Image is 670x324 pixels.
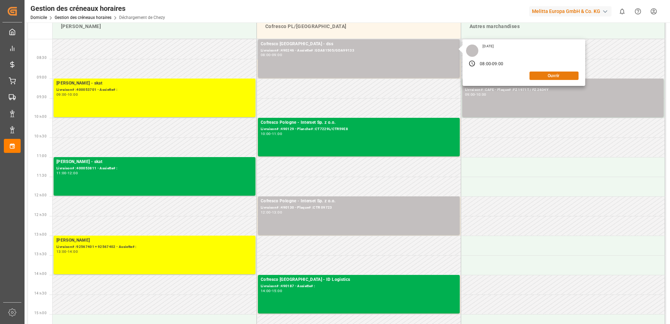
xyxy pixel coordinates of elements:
span: 11:00 [37,154,47,158]
button: Afficher 0 nouvelles notifications [614,4,630,19]
div: [PERSON_NAME] [58,20,251,33]
div: [DATE] [480,44,496,49]
span: 08:30 [37,56,47,60]
button: Centre d’aide [630,4,646,19]
div: [PERSON_NAME] [56,237,253,244]
div: Livraison# :92567401 + 92567402 - Assiette# : [56,244,253,250]
div: Livraison# :CAFE - Plaque# :FZ 1971T / FZ 2634Y [465,87,661,93]
div: Gestion des créneaux horaires [30,3,165,14]
div: 14:00 [68,250,78,253]
span: 09:30 [37,95,47,99]
div: - [271,211,272,214]
div: 08:00 [480,61,491,67]
span: 15 h 00 [34,311,47,315]
div: Cofresco [GEOGRAPHIC_DATA] - dss [261,41,457,48]
div: [PERSON_NAME] - skat [56,158,253,166]
span: 13 h 00 [34,232,47,236]
div: 09:00 [56,93,67,96]
div: 09:00 [465,93,475,96]
div: 09:00 [272,53,282,56]
div: Livraison# :490129 - Planche# :CT7229L/CTR59E8 [261,126,457,132]
div: Cofresco Pologne - Interset Sp. z o.o. [261,119,457,126]
div: 13:00 [56,250,67,253]
button: Melitta Europa GmbH & Co. KG [529,5,614,18]
div: - [271,53,272,56]
div: Livraison# :400053811 - Assiette# : [56,166,253,171]
div: 12:00 [68,171,78,175]
span: 11:30 [37,174,47,177]
span: 09:00 [37,75,47,79]
div: Livraison# :400053701 - Assiette# : [56,87,253,93]
span: 10 h 00 [34,115,47,119]
a: Gestion des créneaux horaires [55,15,111,20]
div: Livraison# :490130 - Plaque# :CTR 09723 [261,205,457,211]
div: - [491,61,492,67]
div: Cofresco [GEOGRAPHIC_DATA] - ID Logistics [261,276,457,283]
div: - [271,132,272,135]
div: 12:00 [261,211,271,214]
font: Melitta Europa GmbH & Co. KG [532,8,600,15]
div: Autres marchandises [467,20,659,33]
div: 10:00 [68,93,78,96]
div: 09:00 [492,61,503,67]
div: 10:00 [261,132,271,135]
div: 14:00 [261,289,271,292]
div: 08:00 [261,53,271,56]
div: 11:00 [56,171,67,175]
div: - [475,93,476,96]
div: - [271,289,272,292]
span: 13 h 30 [34,252,47,256]
div: - [67,171,68,175]
div: Livraison# :490187 - Assiette# : [261,283,457,289]
div: - [67,250,68,253]
div: 15:00 [272,289,282,292]
div: Cofresco Pologne - Interset Sp. z o.o. [261,198,457,205]
div: 11:00 [272,132,282,135]
div: 13:00 [272,211,282,214]
a: Domicile [30,15,47,20]
div: - [67,93,68,96]
div: Livraison# :490246 - Assiette# :GDA81505/GDA99133 [261,48,457,54]
span: 10 h 30 [34,134,47,138]
span: 12 h 30 [34,213,47,217]
span: 14 h 00 [34,272,47,276]
span: 12 h 00 [34,193,47,197]
div: Cofresco PL/[GEOGRAPHIC_DATA] [262,20,455,33]
span: 14 h 30 [34,291,47,295]
div: 10:00 [476,93,486,96]
button: Ouvrir [529,72,579,80]
div: [PERSON_NAME] - skat [56,80,253,87]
